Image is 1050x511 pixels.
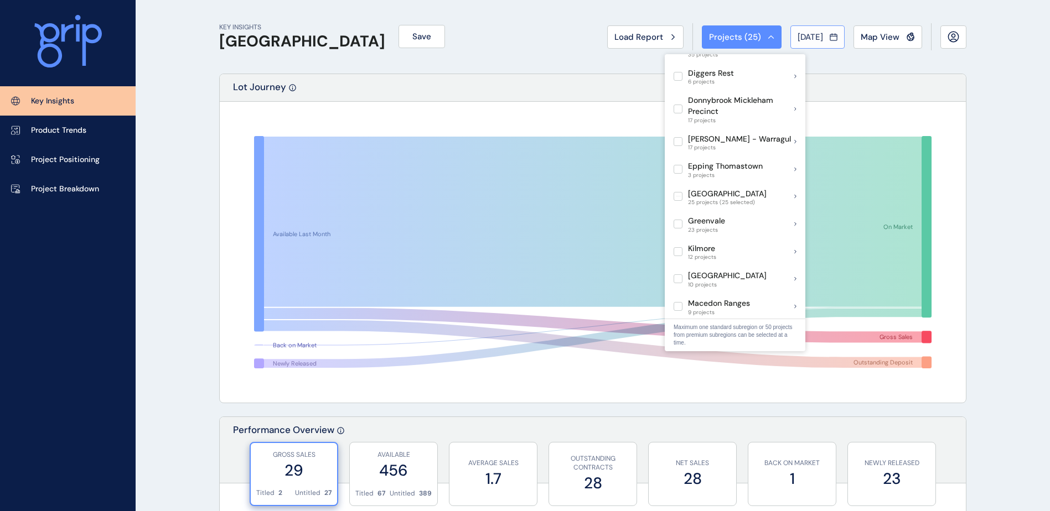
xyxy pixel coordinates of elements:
[555,454,631,473] p: OUTSTANDING CONTRACTS
[233,81,286,101] p: Lot Journey
[256,488,275,498] p: Titled
[854,468,930,489] label: 23
[688,189,767,200] p: [GEOGRAPHIC_DATA]
[854,458,930,468] p: NEWLY RELEASED
[688,199,767,206] span: 25 projects (25 selected)
[688,95,794,117] p: Donnybrook Mickleham Precinct
[233,424,334,483] p: Performance Overview
[798,32,823,43] span: [DATE]
[688,243,716,254] p: Kilmore
[219,23,385,32] p: KEY INSIGHTS
[688,144,791,151] span: 17 projects
[219,32,385,51] h1: [GEOGRAPHIC_DATA]
[31,154,100,165] p: Project Positioning
[455,468,531,489] label: 1.7
[688,172,763,179] span: 3 projects
[688,161,763,172] p: Epping Thomastown
[419,489,432,498] p: 389
[390,489,415,498] p: Untitled
[688,227,725,233] span: 23 projects
[614,32,663,43] span: Load Report
[688,51,763,58] span: 35 projects
[555,472,631,494] label: 28
[355,450,432,460] p: AVAILABLE
[854,25,922,49] button: Map View
[861,32,899,43] span: Map View
[688,134,791,145] p: [PERSON_NAME] - Warragul
[256,460,332,481] label: 29
[324,488,332,498] p: 27
[688,216,725,227] p: Greenvale
[256,450,332,460] p: GROSS SALES
[31,184,99,195] p: Project Breakdown
[674,324,796,347] p: Maximum one standard subregion or 50 projects from premium subregions can be selected at a time.
[31,96,74,107] p: Key Insights
[654,458,731,468] p: NET SALES
[412,31,431,42] span: Save
[355,489,374,498] p: Titled
[654,468,731,489] label: 28
[688,270,767,281] p: [GEOGRAPHIC_DATA]
[702,25,782,49] button: Projects (25)
[688,298,750,309] p: Macedon Ranges
[688,68,734,79] p: Diggers Rest
[688,117,794,124] span: 17 projects
[455,458,531,468] p: AVERAGE SALES
[377,489,385,498] p: 67
[607,25,684,49] button: Load Report
[688,79,734,85] span: 6 projects
[709,32,761,43] span: Projects ( 25 )
[355,460,432,481] label: 456
[688,254,716,260] span: 12 projects
[790,25,845,49] button: [DATE]
[295,488,320,498] p: Untitled
[399,25,445,48] button: Save
[688,281,767,288] span: 10 projects
[754,468,830,489] label: 1
[688,309,750,316] span: 9 projects
[278,488,282,498] p: 2
[754,458,830,468] p: BACK ON MARKET
[31,125,86,136] p: Product Trends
